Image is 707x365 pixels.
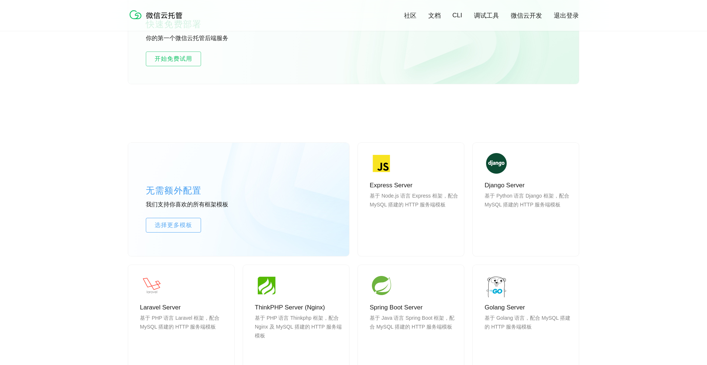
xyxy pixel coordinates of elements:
p: Laravel Server [140,303,228,312]
p: 基于 Java 语言 Spring Boot 框架，配合 MySQL 搭建的 HTTP 服务端模板 [370,313,458,349]
p: 基于 PHP 语言 Thinkphp 框架，配合 Nginx 及 MySQL 搭建的 HTTP 服务端模板 [255,313,343,349]
p: ThinkPHP Server (Nginx) [255,303,343,312]
p: 无需额外配置 [146,183,256,198]
p: 基于 Golang 语言，配合 MySQL 搭建的 HTTP 服务端模板 [485,313,573,349]
span: 开始免费试用 [146,54,201,63]
a: 调试工具 [474,11,499,20]
a: 微信云开发 [511,11,542,20]
p: 你的第一个微信云托管后端服务 [146,35,256,43]
a: CLI [453,12,462,19]
img: 微信云托管 [128,7,187,22]
p: Django Server [485,181,573,190]
p: 我们支持你喜欢的所有框架模板 [146,201,256,209]
p: 基于 Python 语言 Django 框架，配合 MySQL 搭建的 HTTP 服务端模板 [485,191,573,227]
span: 选择更多模板 [146,221,201,230]
p: Golang Server [485,303,573,312]
p: 基于 Node.js 语言 Express 框架，配合 MySQL 搭建的 HTTP 服务端模板 [370,191,458,227]
a: 文档 [428,11,441,20]
a: 退出登录 [554,11,579,20]
p: Express Server [370,181,458,190]
a: 微信云托管 [128,17,187,23]
p: 基于 PHP 语言 Laravel 框架，配合 MySQL 搭建的 HTTP 服务端模板 [140,313,228,349]
a: 社区 [404,11,416,20]
p: Spring Boot Server [370,303,458,312]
